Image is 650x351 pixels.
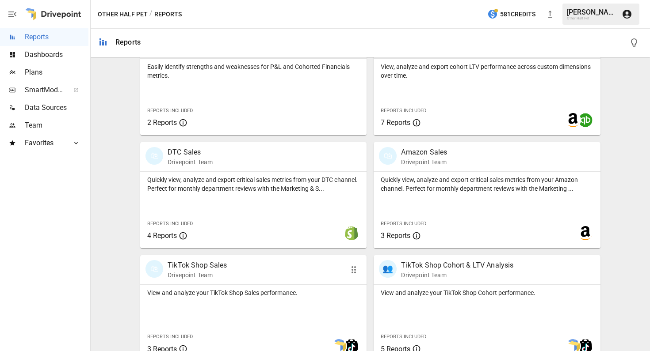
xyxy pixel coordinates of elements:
p: View, analyze and export cohort LTV performance across custom dimensions over time. [381,62,593,80]
span: Data Sources [25,102,88,113]
button: Other Half Pet [98,9,148,20]
div: [PERSON_NAME] [567,8,616,16]
div: 🛍 [145,147,163,165]
p: Drivepoint Team [168,158,213,166]
span: Reports Included [147,334,193,340]
p: Quickly view, analyze and export critical sales metrics from your DTC channel. Perfect for monthl... [147,175,359,193]
p: TikTok Shop Cohort & LTV Analysis [401,260,513,271]
p: View and analyze your TikTok Shop Cohort performance. [381,288,593,297]
div: Other Half Pet [567,16,616,20]
img: amazon [578,226,593,240]
span: Favorites [25,138,64,148]
button: New version available, click to update! [541,5,559,23]
span: 2 Reports [147,118,177,127]
div: / [149,9,153,20]
img: amazon [566,113,580,127]
span: Plans [25,67,88,78]
p: Amazon Sales [401,147,447,158]
div: 🛍 [145,260,163,278]
p: View and analyze your TikTok Shop Sales performance. [147,288,359,297]
p: Quickly view, analyze and export critical sales metrics from your Amazon channel. Perfect for mon... [381,175,593,193]
button: 581Credits [484,6,539,23]
span: 3 Reports [381,231,410,240]
div: Reports [115,38,141,46]
span: Reports Included [147,221,193,226]
p: Drivepoint Team [401,158,447,166]
p: Drivepoint Team [401,271,513,279]
img: quickbooks [578,113,593,127]
span: Reports Included [381,108,426,113]
span: 4 Reports [147,231,177,240]
span: Reports Included [381,334,426,340]
span: Dashboards [25,49,88,60]
span: SmartModel [25,85,64,95]
span: Reports Included [381,221,426,226]
span: 7 Reports [381,118,410,127]
span: Reports Included [147,108,193,113]
p: Easily identify strengths and weaknesses for P&L and Cohorted Financials metrics. [147,62,359,80]
div: 🛍 [379,147,397,165]
div: 👥 [379,260,397,278]
span: Team [25,120,88,131]
p: DTC Sales [168,147,213,158]
img: shopify [344,226,359,240]
p: TikTok Shop Sales [168,260,227,271]
p: Drivepoint Team [168,271,227,279]
span: Reports [25,32,88,42]
span: ™ [63,83,69,94]
span: 581 Credits [500,9,535,20]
